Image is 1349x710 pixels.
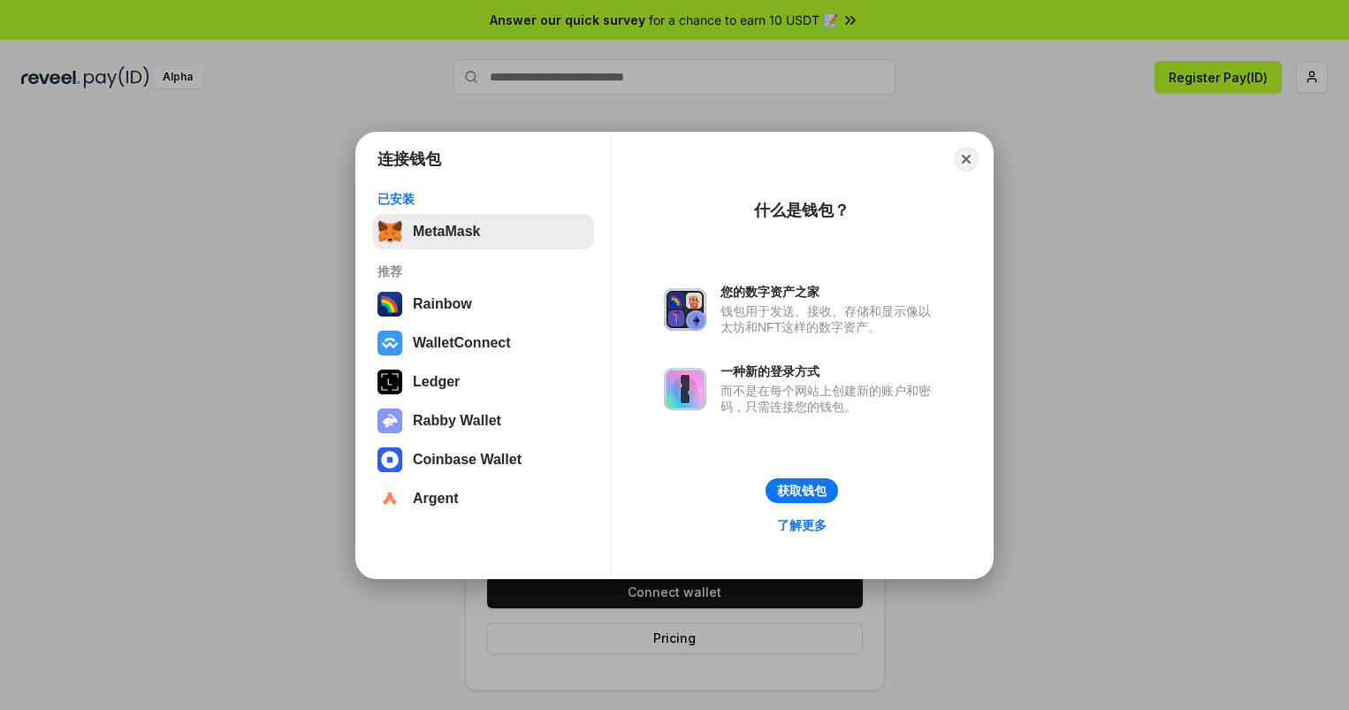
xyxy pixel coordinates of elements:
img: svg+xml,%3Csvg%20xmlns%3D%22http%3A%2F%2Fwww.w3.org%2F2000%2Fsvg%22%20width%3D%2228%22%20height%3... [377,370,402,394]
button: Coinbase Wallet [372,442,594,477]
div: 您的数字资产之家 [720,284,940,300]
img: svg+xml,%3Csvg%20width%3D%2228%22%20height%3D%2228%22%20viewBox%3D%220%200%2028%2028%22%20fill%3D... [377,331,402,355]
div: 什么是钱包？ [754,200,850,221]
button: 获取钱包 [766,478,838,503]
div: WalletConnect [413,335,511,351]
button: Rainbow [372,286,594,322]
img: svg+xml,%3Csvg%20width%3D%22120%22%20height%3D%22120%22%20viewBox%3D%220%200%20120%20120%22%20fil... [377,292,402,317]
img: svg+xml,%3Csvg%20xmlns%3D%22http%3A%2F%2Fwww.w3.org%2F2000%2Fsvg%22%20fill%3D%22none%22%20viewBox... [377,408,402,433]
div: 已安装 [377,191,589,207]
div: Coinbase Wallet [413,452,522,468]
div: MetaMask [413,224,480,240]
div: 而不是在每个网站上创建新的账户和密码，只需连接您的钱包。 [720,383,940,415]
img: svg+xml,%3Csvg%20xmlns%3D%22http%3A%2F%2Fwww.w3.org%2F2000%2Fsvg%22%20fill%3D%22none%22%20viewBox... [664,368,706,410]
div: 获取钱包 [777,483,827,499]
h1: 连接钱包 [377,149,441,170]
button: MetaMask [372,214,594,249]
button: Argent [372,481,594,516]
div: 钱包用于发送、接收、存储和显示像以太坊和NFT这样的数字资产。 [720,303,940,335]
div: 推荐 [377,263,589,279]
div: Rabby Wallet [413,413,501,429]
div: Argent [413,491,459,507]
img: svg+xml,%3Csvg%20fill%3D%22none%22%20height%3D%2233%22%20viewBox%3D%220%200%2035%2033%22%20width%... [377,219,402,244]
div: 了解更多 [777,517,827,533]
button: Close [954,147,979,172]
div: Ledger [413,374,460,390]
div: 一种新的登录方式 [720,363,940,379]
img: svg+xml,%3Csvg%20width%3D%2228%22%20height%3D%2228%22%20viewBox%3D%220%200%2028%2028%22%20fill%3D... [377,447,402,472]
img: svg+xml,%3Csvg%20xmlns%3D%22http%3A%2F%2Fwww.w3.org%2F2000%2Fsvg%22%20fill%3D%22none%22%20viewBox... [664,288,706,331]
div: Rainbow [413,296,472,312]
button: Rabby Wallet [372,403,594,439]
img: svg+xml,%3Csvg%20width%3D%2228%22%20height%3D%2228%22%20viewBox%3D%220%200%2028%2028%22%20fill%3D... [377,486,402,511]
button: Ledger [372,364,594,400]
button: WalletConnect [372,325,594,361]
a: 了解更多 [766,514,837,537]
